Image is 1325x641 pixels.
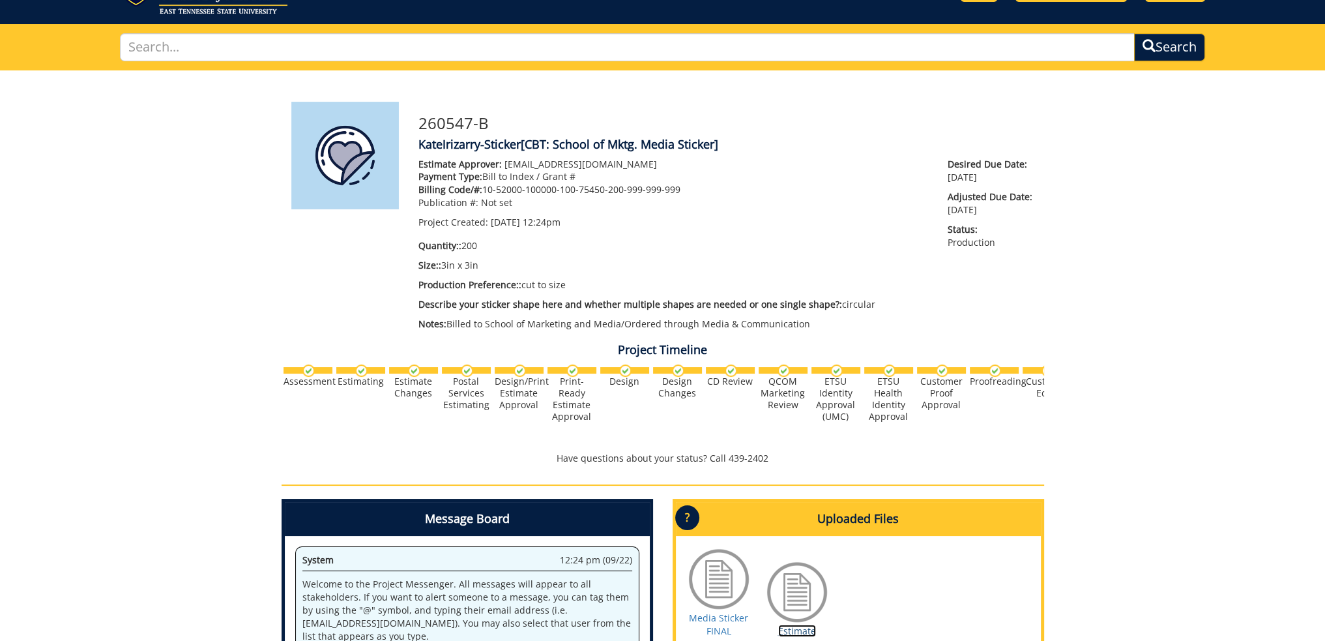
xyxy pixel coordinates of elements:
img: checkmark [461,365,473,377]
p: [EMAIL_ADDRESS][DOMAIN_NAME] [418,158,929,171]
p: Production [948,223,1034,249]
p: Billed to School of Marketing and Media/Ordered through Media & Communication [418,318,929,331]
p: [DATE] [948,190,1034,216]
img: checkmark [566,365,579,377]
p: 3in x 3in [418,259,929,272]
div: Design Changes [653,376,702,399]
div: Print-Ready Estimate Approval [547,376,596,423]
p: [DATE] [948,158,1034,184]
p: 200 [418,239,929,252]
h4: Project Timeline [282,344,1044,357]
span: [CBT: School of Mktg. Media Sticker] [521,136,718,152]
div: Customer Proof Approval [917,376,966,411]
div: Estimating [336,376,385,387]
div: Postal Services Estimating [442,376,491,411]
span: Payment Type: [418,170,482,183]
span: Not set [481,196,512,209]
div: ETSU Identity Approval (UMC) [811,376,860,423]
a: Media Sticker FINAL [689,612,748,637]
div: Estimate Changes [389,376,438,399]
img: checkmark [1041,365,1054,377]
img: checkmark [778,365,790,377]
img: checkmark [830,365,843,377]
img: checkmark [989,365,1001,377]
span: Billing Code/#: [418,183,482,196]
img: checkmark [514,365,526,377]
span: Adjusted Due Date: [948,190,1034,203]
span: Estimate Approver: [418,158,502,170]
h4: Uploaded Files [676,502,1041,536]
div: QCOM Marketing Review [759,376,808,411]
span: Project Created: [418,216,488,228]
span: Status: [948,223,1034,236]
input: Search... [120,33,1134,61]
span: Size:: [418,259,441,271]
h3: 260547-B [418,115,1034,132]
div: Assessment [284,376,332,387]
span: [DATE] 12:24pm [491,216,561,228]
div: ETSU Health Identity Approval [864,376,913,423]
img: Product featured image [291,102,399,209]
div: CD Review [706,376,755,387]
img: checkmark [619,365,632,377]
img: checkmark [408,365,420,377]
img: checkmark [355,365,368,377]
span: Describe your sticker shape here and whether multiple shapes are needed or one single shape?: [418,298,842,310]
span: 12:24 pm (09/22) [560,554,632,567]
div: Design [600,376,649,387]
p: ? [675,505,699,530]
div: Customer Edits [1023,376,1071,399]
img: checkmark [725,365,737,377]
div: Proofreading [970,376,1019,387]
h4: KateIrizarry-Sticker [418,138,1034,151]
img: checkmark [883,365,895,377]
p: circular [418,298,929,311]
p: cut to size [418,278,929,291]
h4: Message Board [285,502,650,536]
span: Production Preference:: [418,278,521,291]
a: Estimate [778,625,816,637]
p: Bill to Index / Grant # [418,170,929,183]
span: Notes: [418,318,446,330]
img: checkmark [936,365,948,377]
span: Quantity:: [418,239,461,252]
span: System [302,554,334,566]
p: Have questions about your status? Call 439-2402 [282,452,1044,465]
span: Publication #: [418,196,478,209]
img: checkmark [672,365,684,377]
span: Desired Due Date: [948,158,1034,171]
div: Design/Print Estimate Approval [495,376,544,411]
button: Search [1134,33,1205,61]
p: 10-52000-100000-100-75450-200-999-999-999 [418,183,929,196]
img: checkmark [302,365,315,377]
